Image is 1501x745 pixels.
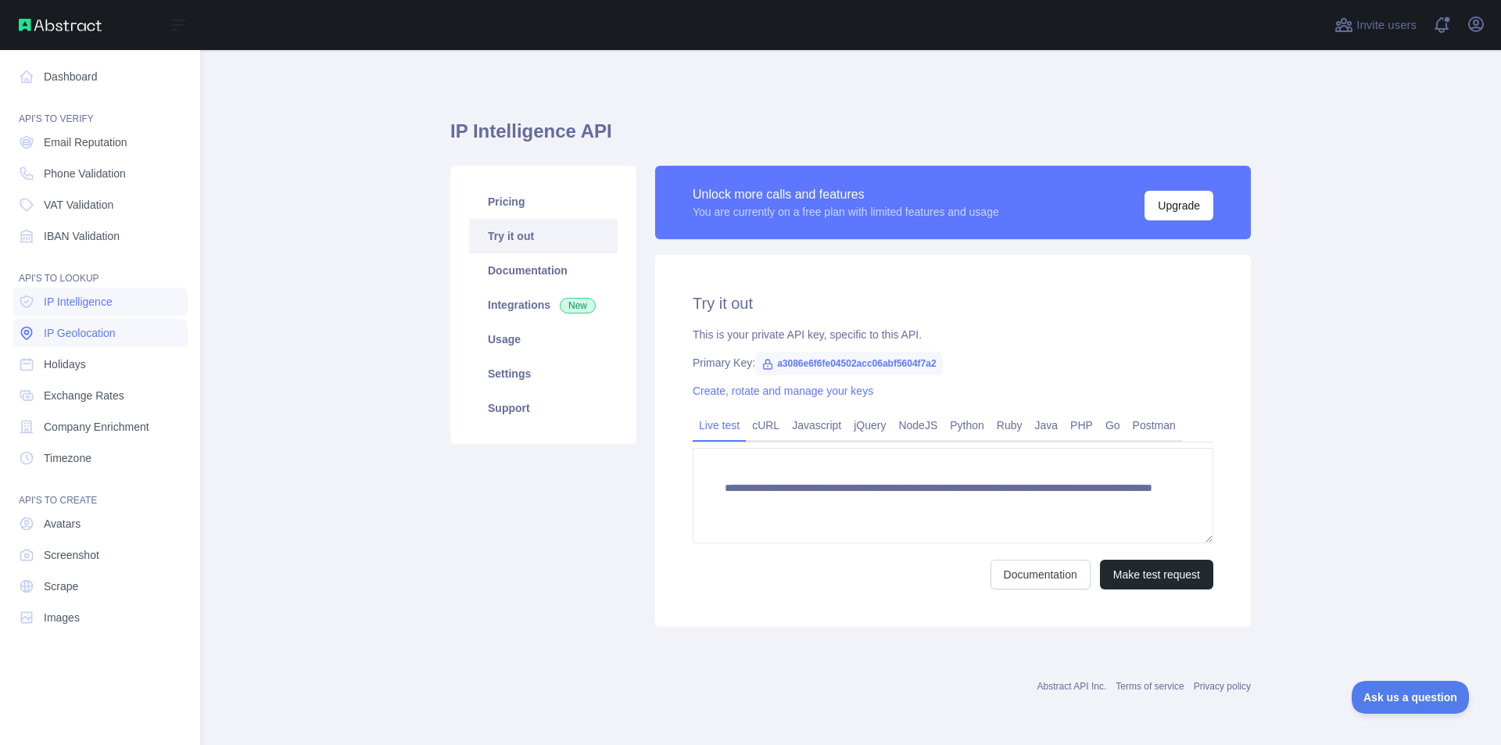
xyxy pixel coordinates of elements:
img: Abstract API [19,19,102,31]
div: Unlock more calls and features [693,185,999,204]
span: Company Enrichment [44,419,149,435]
a: Exchange Rates [13,381,188,410]
span: VAT Validation [44,197,113,213]
a: IBAN Validation [13,222,188,250]
a: IP Geolocation [13,319,188,347]
span: Images [44,610,80,625]
a: jQuery [847,413,892,438]
a: Usage [469,322,618,356]
a: Email Reputation [13,128,188,156]
a: Settings [469,356,618,391]
a: Python [944,413,991,438]
h1: IP Intelligence API [450,119,1251,156]
button: Invite users [1331,13,1420,38]
a: Timezone [13,444,188,472]
span: Timezone [44,450,91,466]
a: Holidays [13,350,188,378]
a: Documentation [469,253,618,288]
a: Javascript [786,413,847,438]
a: Ruby [991,413,1029,438]
a: VAT Validation [13,191,188,219]
a: Pricing [469,184,618,219]
span: New [560,298,596,313]
a: Privacy policy [1194,681,1251,692]
div: This is your private API key, specific to this API. [693,327,1213,342]
span: Exchange Rates [44,388,124,403]
span: Invite users [1356,16,1417,34]
a: Company Enrichment [13,413,188,441]
a: IP Intelligence [13,288,188,316]
a: NodeJS [892,413,944,438]
a: Screenshot [13,541,188,569]
a: Support [469,391,618,425]
span: Email Reputation [44,134,127,150]
div: Primary Key: [693,355,1213,371]
span: Avatars [44,516,81,532]
div: API'S TO CREATE [13,475,188,507]
a: Abstract API Inc. [1037,681,1107,692]
a: Java [1029,413,1065,438]
div: You are currently on a free plan with limited features and usage [693,204,999,220]
span: IP Geolocation [44,325,116,341]
span: Phone Validation [44,166,126,181]
a: Phone Validation [13,159,188,188]
a: PHP [1064,413,1099,438]
a: Integrations New [469,288,618,322]
a: cURL [746,413,786,438]
a: Dashboard [13,63,188,91]
span: Holidays [44,356,86,372]
div: API'S TO LOOKUP [13,253,188,285]
a: Terms of service [1116,681,1184,692]
span: IBAN Validation [44,228,120,244]
a: Avatars [13,510,188,538]
a: Live test [693,413,746,438]
a: Documentation [991,560,1091,589]
span: Scrape [44,578,78,594]
a: Scrape [13,572,188,600]
iframe: Toggle Customer Support [1352,681,1470,714]
a: Try it out [469,219,618,253]
button: Upgrade [1145,191,1213,220]
span: a3086e6f6fe04502acc06abf5604f7a2 [755,352,943,375]
a: Postman [1127,413,1182,438]
a: Images [13,604,188,632]
button: Make test request [1100,560,1213,589]
span: IP Intelligence [44,294,113,310]
h2: Try it out [693,292,1213,314]
span: Screenshot [44,547,99,563]
a: Create, rotate and manage your keys [693,385,873,397]
a: Go [1099,413,1127,438]
div: API'S TO VERIFY [13,94,188,125]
